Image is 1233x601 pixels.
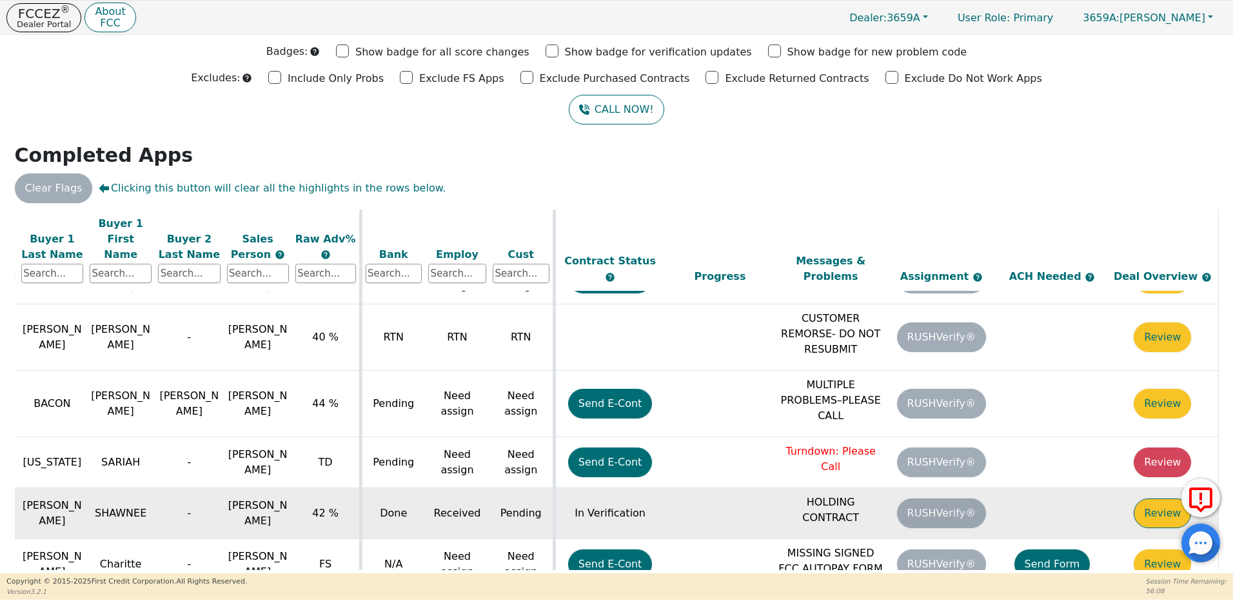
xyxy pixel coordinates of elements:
p: 56:08 [1146,586,1227,596]
div: Cust [493,246,549,262]
td: N/A [360,539,425,590]
button: Review [1134,549,1191,579]
div: Progress [668,269,773,284]
td: Need assign [489,539,554,590]
span: Clicking this button will clear all the highlights in the rows below. [99,181,446,196]
span: Assignment [900,270,972,282]
a: Dealer:3659A [836,8,942,28]
td: Need assign [489,437,554,488]
button: FCCEZ®Dealer Portal [6,3,81,32]
td: SHAWNEE [86,488,155,539]
p: FCC [95,18,125,28]
button: Send E-Cont [568,448,653,477]
p: Badges: [266,44,308,59]
td: Need assign [489,371,554,437]
span: [PERSON_NAME] [228,389,288,417]
span: Sales Person [231,232,275,260]
sup: ® [61,4,70,15]
td: Pending [489,488,554,539]
div: Buyer 2 Last Name [158,231,220,262]
td: Need assign [425,371,489,437]
span: 3659A [849,12,920,24]
div: Buyer 1 Last Name [21,231,83,262]
button: 3659A:[PERSON_NAME] [1069,8,1227,28]
span: [PERSON_NAME] [228,323,288,351]
td: - [155,437,223,488]
button: Send Form [1014,549,1090,579]
td: Pending [360,437,425,488]
p: FCCEZ [17,7,71,20]
td: Received [425,488,489,539]
button: AboutFCC [84,3,135,33]
div: Bank [366,246,422,262]
input: Search... [21,264,83,283]
p: Exclude Returned Contracts [725,71,869,86]
span: User Role : [958,12,1010,24]
button: CALL NOW! [569,95,664,124]
a: User Role: Primary [945,5,1066,30]
p: Show badge for verification updates [565,44,752,60]
p: Primary [945,5,1066,30]
p: Exclude FS Apps [419,71,504,86]
td: Need assign [425,437,489,488]
input: Search... [158,264,220,283]
td: SARIAH [86,437,155,488]
td: RTN [425,304,489,371]
p: Show badge for all score changes [355,44,529,60]
p: Session Time Remaining: [1146,576,1227,586]
p: Include Only Probs [288,71,384,86]
span: [PERSON_NAME] [1083,12,1205,24]
div: Employ [428,246,486,262]
button: Send E-Cont [568,549,653,579]
span: Dealer: [849,12,887,24]
span: 44 % [312,397,339,409]
td: Need assign [425,539,489,590]
button: Review [1134,448,1191,477]
button: Review [1134,322,1191,352]
p: About [95,6,125,17]
p: Copyright © 2015- 2025 First Credit Corporation. [6,576,247,587]
span: ACH Needed [1009,270,1085,282]
span: 3659A: [1083,12,1120,24]
p: Exclude Purchased Contracts [540,71,690,86]
button: Review [1134,389,1191,419]
input: Search... [227,264,289,283]
p: Turndown: Please Call [778,444,883,475]
button: Send E-Cont [568,389,653,419]
td: [PERSON_NAME] [155,371,223,437]
span: Contract Status [564,255,656,267]
td: [PERSON_NAME] [18,304,86,371]
input: Search... [90,264,152,283]
td: RTN [489,304,554,371]
div: Messages & Problems [778,253,883,284]
span: All Rights Reserved. [176,577,247,586]
span: 42 % [312,507,339,519]
td: Done [360,488,425,539]
td: [PERSON_NAME] [86,304,155,371]
input: Search... [366,264,422,283]
td: In Verification [554,488,665,539]
p: Excludes: [191,70,240,86]
td: - [155,539,223,590]
input: Search... [493,264,549,283]
td: BACON [18,371,86,437]
button: Report Error to FCC [1181,478,1220,517]
td: [PERSON_NAME] [18,539,86,590]
span: Raw Adv% [295,232,356,244]
td: [US_STATE] [18,437,86,488]
p: Dealer Portal [17,20,71,28]
span: TD [319,456,333,468]
span: [PERSON_NAME] [228,550,288,578]
p: Version 3.2.1 [6,587,247,596]
td: [PERSON_NAME] [86,371,155,437]
td: - [155,488,223,539]
p: Exclude Do Not Work Apps [905,71,1042,86]
p: CUSTOMER REMORSE- DO NOT RESUBMIT [778,311,883,357]
p: MISSING SIGNED FCC AUTOPAY FORM [778,546,883,576]
td: RTN [360,304,425,371]
p: HOLDING CONTRACT [778,495,883,526]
